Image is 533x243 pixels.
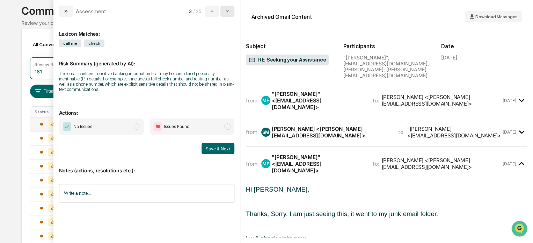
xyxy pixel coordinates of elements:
[343,43,430,50] h2: Participants
[246,186,309,193] span: Hi [PERSON_NAME],
[73,123,92,130] span: No Issues
[7,102,13,108] div: 🔎
[119,56,127,64] button: Start new chat
[372,160,379,167] span: to:
[14,88,45,95] span: Preclearance
[59,22,234,37] div: Lexicon Matches:
[7,53,20,66] img: 1746055101610-c473b297-6a78-478c-a979-82029cc54cd1
[246,97,258,104] span: from:
[249,57,326,64] span: RE: Seeking your Assistance
[59,40,81,47] span: call me
[511,220,530,239] iframe: Open customer support
[246,129,258,135] span: from:
[59,71,234,92] div: The email contains sensitive banking information that may be considered personally identifiable (...
[7,15,127,26] p: How can we help?
[4,85,48,98] a: 🖐️Preclearance
[164,123,189,130] span: Issues Found
[261,128,270,137] div: SM
[59,52,234,66] p: Risk Summary (generated by AI):
[48,85,89,98] a: 🗄️Attestations
[14,101,44,108] span: Data Lookup
[59,159,234,173] p: Notes (actions, resolutions etc.):
[246,235,307,242] span: I will check right now.
[502,161,516,166] time: Thursday, August 7, 2025 at 3:19:41 PM
[30,85,60,98] button: Filters
[441,55,457,60] div: [DATE]
[272,91,364,110] div: "[PERSON_NAME]" <[EMAIL_ADDRESS][DOMAIN_NAME]>
[4,99,47,111] a: 🔎Data Lookup
[398,129,404,135] span: to:
[51,89,56,94] div: 🗄️
[59,101,234,116] p: Actions:
[261,159,270,168] div: MF
[407,126,501,139] div: "[PERSON_NAME]" <[EMAIL_ADDRESS][DOMAIN_NAME]>
[261,96,270,105] div: MF
[246,160,258,167] span: from:
[372,97,379,104] span: to:
[502,98,516,103] time: Thursday, August 7, 2025 at 8:46:01 AM
[30,39,83,50] div: All Conversations
[475,14,518,19] span: Download Messages
[251,14,312,20] div: Archived Gmail Content
[246,43,332,50] h2: Subject
[246,210,438,217] span: Thanks, Sorry, I am just seeing this, it went to my junk email folder.
[58,88,87,95] span: Attestations
[343,55,430,78] div: "[PERSON_NAME]", [EMAIL_ADDRESS][DOMAIN_NAME], [PERSON_NAME], [PERSON_NAME][EMAIL_ADDRESS][DOMAIN...
[76,8,106,15] div: Assessment
[49,118,85,124] a: Powered byPylon
[465,11,522,22] button: Download Messages
[84,40,104,47] span: check
[24,53,115,60] div: Start new chat
[7,89,13,94] div: 🖐️
[70,119,85,124] span: Pylon
[381,94,501,107] div: [PERSON_NAME] <[PERSON_NAME][EMAIL_ADDRESS][DOMAIN_NAME]>
[381,157,501,170] div: [PERSON_NAME] <[PERSON_NAME][EMAIL_ADDRESS][DOMAIN_NAME]>
[272,126,390,139] div: [PERSON_NAME] <[PERSON_NAME][EMAIL_ADDRESS][DOMAIN_NAME]>
[272,154,364,174] div: "[PERSON_NAME]" <[EMAIL_ADDRESS][DOMAIN_NAME]>
[441,43,527,50] h2: Date
[21,20,512,26] div: Review your communication records across channels
[189,8,192,14] span: 3
[35,69,42,74] div: 181
[18,32,115,39] input: Clear
[153,122,162,131] img: Flag
[63,122,71,131] img: Checkmark
[35,62,68,67] div: Review Required
[193,8,204,14] span: / 25
[30,107,68,117] th: Status
[202,143,234,154] button: Save & Next
[24,60,88,66] div: We're available if you need us!
[502,129,516,135] time: Thursday, August 7, 2025 at 11:53:47 AM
